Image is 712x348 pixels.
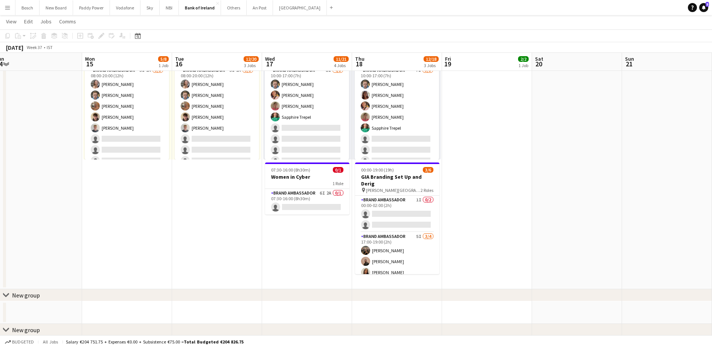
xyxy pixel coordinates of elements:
button: Others [221,0,247,15]
div: [DATE] [6,44,23,51]
a: Comms [56,17,79,26]
span: Wed [265,55,275,62]
span: 3/6 [423,167,433,173]
a: 5 [699,3,708,12]
button: NBI [160,0,179,15]
app-job-card: 07:30-16:00 (8h30m)0/1Women in Cyber1 RoleBrand Ambassador6I2A0/107:30-16:00 (8h30m) [265,163,349,215]
span: Jobs [40,18,52,25]
button: Sky [140,0,160,15]
span: Sun [625,55,634,62]
app-card-role: Brand Ambassador8I4/810:00-17:00 (7h)[PERSON_NAME][PERSON_NAME][PERSON_NAME]Sapphire Trepel [265,66,349,168]
span: 16 [174,60,184,68]
app-job-card: 00:00-19:00 (19h)3/6GIA Branding Set Up and Derig [PERSON_NAME][GEOGRAPHIC_DATA]2 RolesBrand Amba... [355,163,439,274]
span: 2/2 [518,56,529,62]
span: Tue [175,55,184,62]
span: 5/8 [158,56,169,62]
div: 3 Jobs [244,63,258,68]
span: 00:00-19:00 (19h) [361,167,394,173]
button: Budgeted [4,338,35,346]
div: 1 Job [518,63,528,68]
app-card-role: Brand Ambassador7I5/810:00-17:00 (7h)[PERSON_NAME][PERSON_NAME][PERSON_NAME][PERSON_NAME]Sapphire... [355,66,439,168]
div: 1 Job [159,63,168,68]
a: Edit [21,17,36,26]
div: 4 Jobs [334,63,348,68]
button: An Post [247,0,273,15]
h3: GIA Branding Set Up and Derig [355,173,439,187]
button: New Board [40,0,73,15]
a: View [3,17,20,26]
app-job-card: 10:00-17:00 (7h)4/8 Trinity1 RoleBrand Ambassador8I4/810:00-17:00 (7h)[PERSON_NAME][PERSON_NAME][... [265,48,349,159]
span: View [6,18,17,25]
button: Vodafone [110,0,140,15]
button: Bosch [15,0,40,15]
app-card-role: Brand Ambassador1I0/200:00-02:00 (2h) [355,196,439,232]
span: 20 [534,60,543,68]
span: Total Budgeted €204 826.75 [184,339,244,345]
app-job-card: 08:00-20:00 (12h)5/8 [GEOGRAPHIC_DATA]1 RoleBrand Ambassador5I1A5/808:00-20:00 (12h)[PERSON_NAME]... [85,48,169,159]
span: 5 [706,2,709,7]
span: 18 [354,60,364,68]
div: 3 Jobs [424,63,438,68]
span: 2 Roles [421,187,433,193]
div: New group [12,291,40,299]
span: Week 37 [25,44,44,50]
div: New group [12,326,40,334]
span: 12/18 [424,56,439,62]
app-card-role: Brand Ambassador5I3/417:00-19:00 (2h)[PERSON_NAME][PERSON_NAME][PERSON_NAME] [355,232,439,291]
span: 15 [84,60,95,68]
button: [GEOGRAPHIC_DATA] [273,0,327,15]
app-card-role: Brand Ambassador5I1A5/808:00-20:00 (12h)[PERSON_NAME][PERSON_NAME][PERSON_NAME][PERSON_NAME][PERS... [175,66,259,168]
div: IST [47,44,53,50]
span: 0/1 [333,167,343,173]
span: [PERSON_NAME][GEOGRAPHIC_DATA] [366,187,421,193]
span: 19 [444,60,451,68]
a: Jobs [37,17,55,26]
app-job-card: 08:00-20:00 (12h)5/8 CIT Campus1 RoleBrand Ambassador5I1A5/808:00-20:00 (12h)[PERSON_NAME][PERSON... [175,48,259,159]
h3: Women in Cyber [265,173,349,180]
span: Budgeted [12,339,34,345]
div: Salary €204 751.75 + Expenses €0.00 + Subsistence €75.00 = [66,339,244,345]
app-card-role: Brand Ambassador6I2A0/107:30-16:00 (8h30m) [265,189,349,215]
span: Comms [59,18,76,25]
span: Thu [355,55,364,62]
span: 17 [264,60,275,68]
span: Sat [535,55,543,62]
app-job-card: 10:00-17:00 (7h)5/8 Trinity1 RoleBrand Ambassador7I5/810:00-17:00 (7h)[PERSON_NAME][PERSON_NAME][... [355,48,439,159]
span: 12/20 [244,56,259,62]
span: All jobs [41,339,59,345]
span: Mon [85,55,95,62]
span: 21 [624,60,634,68]
button: Bank of Ireland [179,0,221,15]
span: Edit [24,18,33,25]
button: Paddy Power [73,0,110,15]
span: 1 Role [332,181,343,186]
span: 11/21 [334,56,349,62]
app-card-role: Brand Ambassador5I1A5/808:00-20:00 (12h)[PERSON_NAME][PERSON_NAME][PERSON_NAME][PERSON_NAME][PERS... [85,66,169,168]
span: Fri [445,55,451,62]
span: 07:30-16:00 (8h30m) [271,167,310,173]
